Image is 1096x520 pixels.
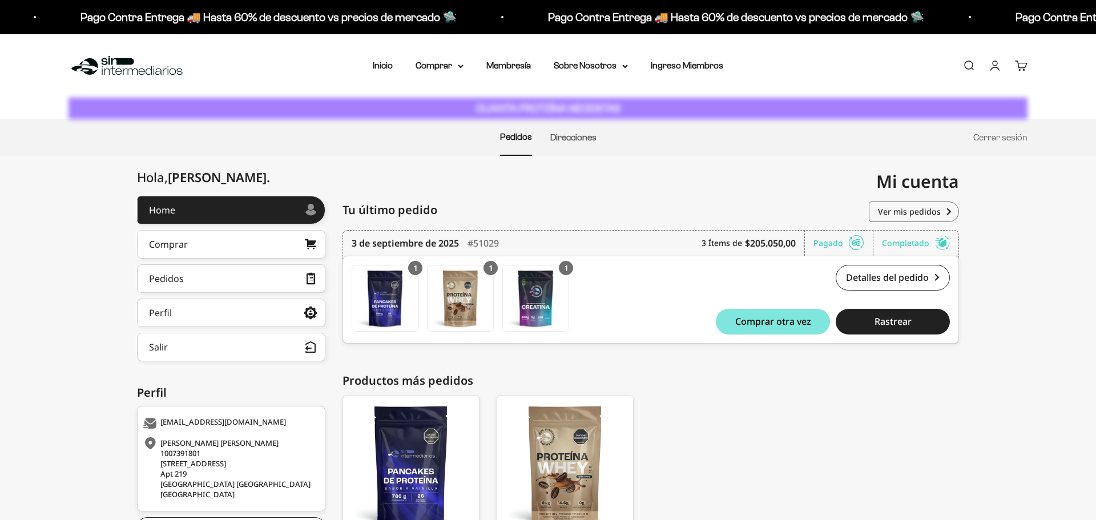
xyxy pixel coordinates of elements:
p: Pago Contra Entrega 🚚 Hasta 60% de descuento vs precios de mercado 🛸 [483,8,860,26]
a: Comprar [137,230,325,259]
span: Mi cuenta [876,170,959,193]
img: Translation missing: es.Proteína Whey -Café - Café / 1 libra (460g) [428,265,493,331]
button: Comprar otra vez [716,309,830,334]
a: Pancakes de Proteína - 770g [352,265,418,332]
span: [PERSON_NAME] [168,168,270,186]
span: Tu último pedido [342,201,437,219]
div: 3 Ítems de [702,231,805,256]
div: 1 [559,261,573,275]
a: Detalles del pedido [836,265,950,291]
div: Salir [149,342,168,352]
img: Translation missing: es.Pancakes de Proteína - 770g [352,265,418,331]
summary: Comprar [416,58,464,73]
img: Translation missing: es.Creatina Monohidrato [503,265,569,331]
time: 3 de septiembre de 2025 [352,236,459,250]
a: Perfil [137,299,325,327]
div: [PERSON_NAME] [PERSON_NAME] 1007391801 [STREET_ADDRESS] Apt 219 [GEOGRAPHIC_DATA] [GEOGRAPHIC_DAT... [143,438,316,499]
div: Completado [882,231,950,256]
div: 1 [408,261,422,275]
div: Perfil [137,384,325,401]
a: Proteína Whey -Café - Café / 1 libra (460g) [427,265,494,332]
a: Membresía [486,61,531,70]
a: Ingreso Miembros [651,61,723,70]
span: . [267,168,270,186]
div: #51029 [468,231,499,256]
div: Home [149,205,175,215]
div: Productos más pedidos [342,372,959,389]
div: Pedidos [149,274,184,283]
span: Comprar otra vez [735,317,811,326]
div: Comprar [149,240,188,249]
button: Rastrear [836,309,950,334]
b: $205.050,00 [745,236,796,250]
div: Perfil [149,308,172,317]
a: Creatina Monohidrato [502,265,569,332]
a: Inicio [373,61,393,70]
div: 1 [483,261,498,275]
a: Ver mis pedidos [869,201,959,222]
a: Pedidos [137,264,325,293]
a: Cerrar sesión [973,132,1027,142]
div: [EMAIL_ADDRESS][DOMAIN_NAME] [143,418,316,429]
summary: Sobre Nosotros [554,58,628,73]
span: Rastrear [875,317,912,326]
a: Home [137,196,325,224]
div: Pagado [813,231,873,256]
a: Direcciones [550,132,597,142]
strong: CUANTA PROTEÍNA NECESITAS [476,102,620,114]
a: Pedidos [500,132,532,142]
p: Pago Contra Entrega 🚚 Hasta 60% de descuento vs precios de mercado 🛸 [16,8,392,26]
button: Salir [137,333,325,361]
div: Hola, [137,170,270,184]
